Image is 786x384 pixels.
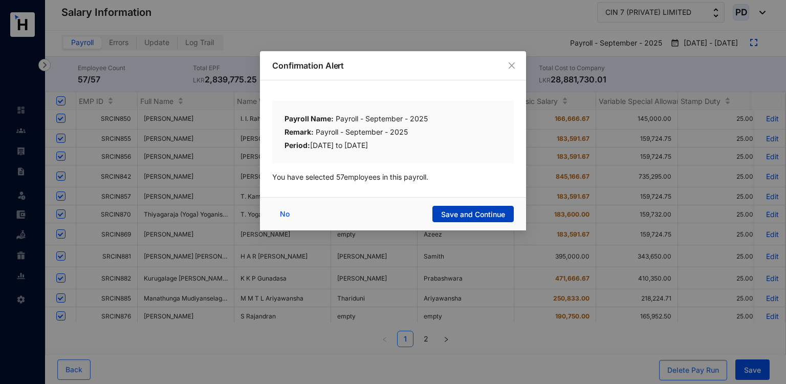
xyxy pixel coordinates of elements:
[441,209,505,220] span: Save and Continue
[506,60,517,71] button: Close
[432,206,514,222] button: Save and Continue
[285,126,501,140] div: Payroll - September - 2025
[285,127,314,136] b: Remark:
[285,113,501,126] div: Payroll - September - 2025
[508,61,516,70] span: close
[272,206,300,222] button: No
[272,173,428,181] span: You have selected 57 employees in this payroll.
[280,208,290,220] span: No
[285,140,501,151] div: [DATE] to [DATE]
[285,114,334,123] b: Payroll Name:
[272,59,514,72] p: Confirmation Alert
[285,141,310,150] b: Period:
